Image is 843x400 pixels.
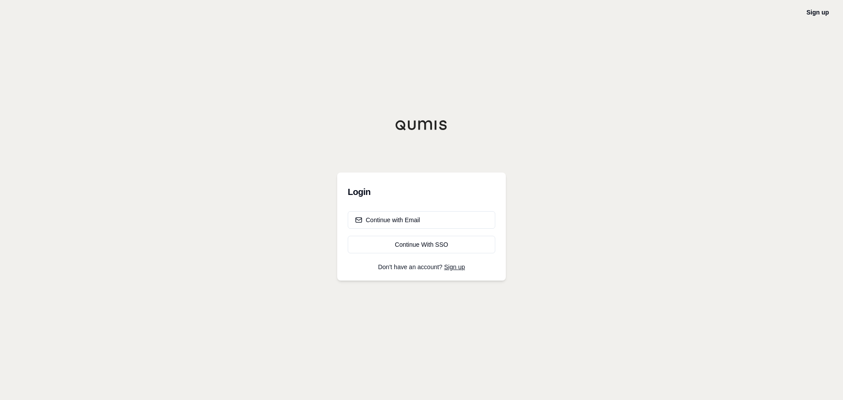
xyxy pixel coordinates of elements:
[348,236,495,253] a: Continue With SSO
[355,240,488,249] div: Continue With SSO
[395,120,448,130] img: Qumis
[348,264,495,270] p: Don't have an account?
[807,9,829,16] a: Sign up
[355,216,420,224] div: Continue with Email
[444,263,465,270] a: Sign up
[348,183,495,201] h3: Login
[348,211,495,229] button: Continue with Email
